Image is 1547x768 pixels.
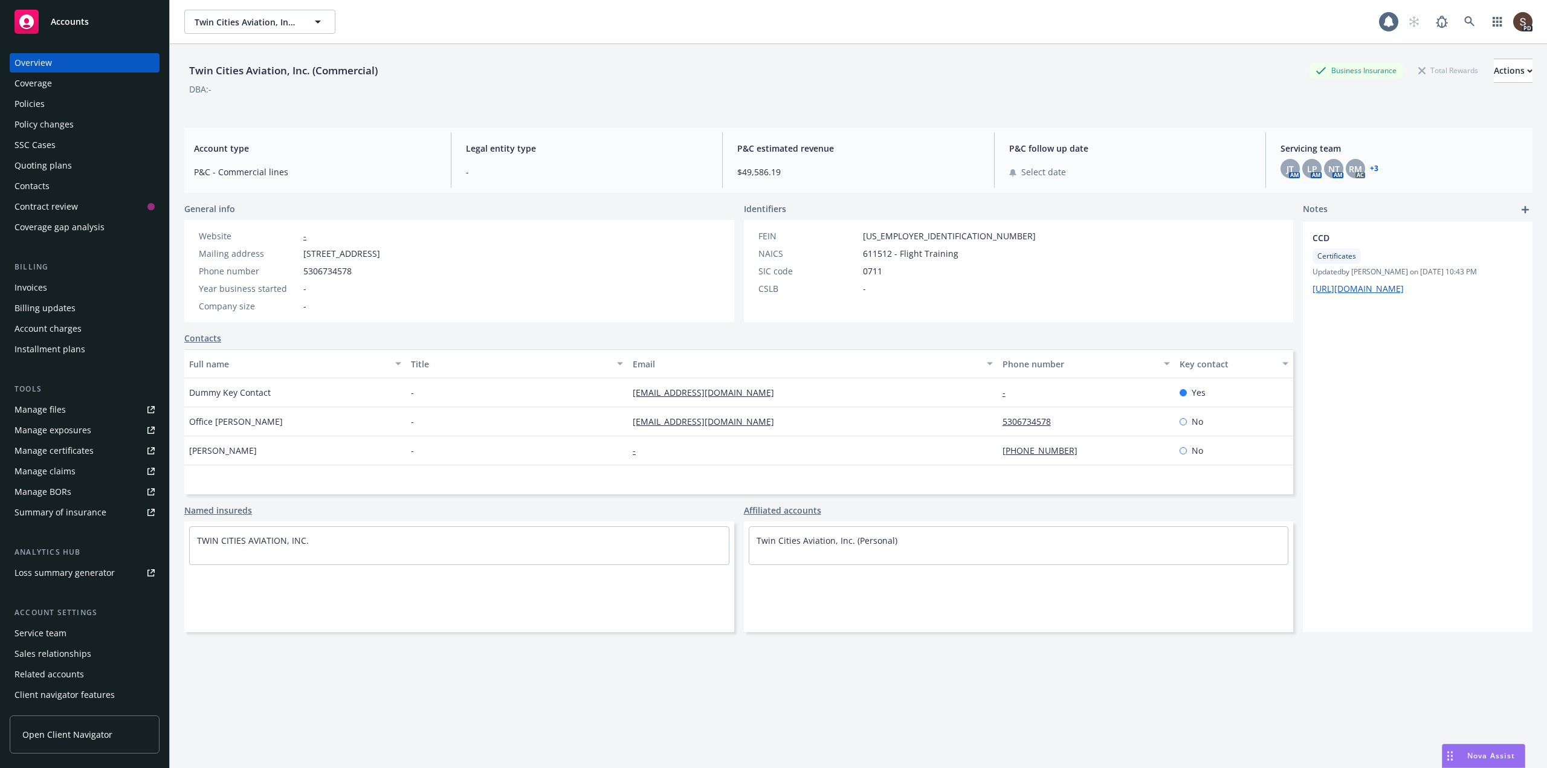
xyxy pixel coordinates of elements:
[1281,142,1523,155] span: Servicing team
[1303,202,1328,217] span: Notes
[411,386,414,399] span: -
[863,247,958,260] span: 611512 - Flight Training
[15,400,66,419] div: Manage files
[10,421,160,440] span: Manage exposures
[1513,12,1532,31] img: photo
[628,349,998,378] button: Email
[10,503,160,522] a: Summary of insurance
[194,166,436,178] span: P&C - Commercial lines
[758,230,858,242] div: FEIN
[1430,10,1454,34] a: Report a Bug
[758,282,858,295] div: CSLB
[15,74,52,93] div: Coverage
[15,421,91,440] div: Manage exposures
[1003,416,1061,427] a: 5306734578
[863,265,882,277] span: 0711
[197,535,309,546] a: TWIN CITIES AVIATION, INC.
[758,265,858,277] div: SIC code
[10,665,160,684] a: Related accounts
[737,142,980,155] span: P&C estimated revenue
[10,383,160,395] div: Tools
[15,278,47,297] div: Invoices
[15,218,105,237] div: Coverage gap analysis
[10,644,160,663] a: Sales relationships
[1192,386,1206,399] span: Yes
[411,358,610,370] div: Title
[303,265,352,277] span: 5306734578
[1287,163,1294,175] span: JT
[10,53,160,73] a: Overview
[406,349,628,378] button: Title
[1467,750,1515,761] span: Nova Assist
[303,282,306,295] span: -
[1402,10,1426,34] a: Start snowing
[199,247,299,260] div: Mailing address
[1303,222,1532,305] div: CCDCertificatesUpdatedby [PERSON_NAME] on [DATE] 10:43 PM[URL][DOMAIN_NAME]
[1021,166,1066,178] span: Select date
[10,607,160,619] div: Account settings
[199,300,299,312] div: Company size
[1518,202,1532,217] a: add
[10,74,160,93] a: Coverage
[10,115,160,134] a: Policy changes
[10,156,160,175] a: Quoting plans
[1009,142,1251,155] span: P&C follow up date
[10,218,160,237] a: Coverage gap analysis
[10,135,160,155] a: SSC Cases
[199,230,299,242] div: Website
[1442,744,1458,767] div: Drag to move
[189,415,283,428] span: Office [PERSON_NAME]
[184,349,406,378] button: Full name
[1310,63,1403,78] div: Business Insurance
[863,230,1036,242] span: [US_EMPLOYER_IDENTIFICATION_NUMBER]
[1192,415,1203,428] span: No
[1317,251,1356,262] span: Certificates
[1313,231,1491,244] span: CCD
[184,63,383,79] div: Twin Cities Aviation, Inc. (Commercial)
[10,482,160,502] a: Manage BORs
[633,416,784,427] a: [EMAIL_ADDRESS][DOMAIN_NAME]
[15,176,50,196] div: Contacts
[199,282,299,295] div: Year business started
[10,462,160,481] a: Manage claims
[758,247,858,260] div: NAICS
[411,415,414,428] span: -
[1494,59,1532,82] div: Actions
[15,665,84,684] div: Related accounts
[303,247,380,260] span: [STREET_ADDRESS]
[10,176,160,196] a: Contacts
[184,202,235,215] span: General info
[15,53,52,73] div: Overview
[15,624,66,643] div: Service team
[15,482,71,502] div: Manage BORs
[15,115,74,134] div: Policy changes
[10,624,160,643] a: Service team
[22,728,112,741] span: Open Client Navigator
[15,135,56,155] div: SSC Cases
[15,156,72,175] div: Quoting plans
[1412,63,1484,78] div: Total Rewards
[199,265,299,277] div: Phone number
[1458,10,1482,34] a: Search
[15,441,94,460] div: Manage certificates
[51,17,89,27] span: Accounts
[10,563,160,582] a: Loss summary generator
[737,166,980,178] span: $49,586.19
[303,300,306,312] span: -
[998,349,1175,378] button: Phone number
[15,685,115,705] div: Client navigator features
[1003,358,1157,370] div: Phone number
[10,340,160,359] a: Installment plans
[189,386,271,399] span: Dummy Key Contact
[1175,349,1293,378] button: Key contact
[10,298,160,318] a: Billing updates
[184,332,221,344] a: Contacts
[195,16,299,28] span: Twin Cities Aviation, Inc. (Commercial)
[1180,358,1275,370] div: Key contact
[15,563,115,582] div: Loss summary generator
[194,142,436,155] span: Account type
[15,298,76,318] div: Billing updates
[1192,444,1203,457] span: No
[633,387,784,398] a: [EMAIL_ADDRESS][DOMAIN_NAME]
[1442,744,1525,768] button: Nova Assist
